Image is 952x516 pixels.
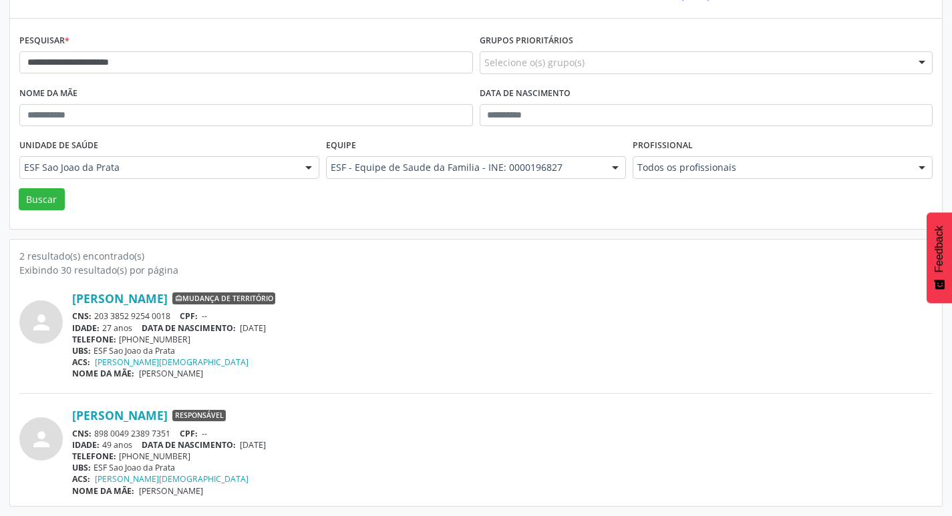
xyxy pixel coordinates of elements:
i: person [29,310,53,334]
a: [PERSON_NAME] [72,408,168,423]
span: Feedback [933,226,945,272]
label: Grupos prioritários [480,31,573,51]
span: DATA DE NASCIMENTO: [142,439,236,451]
span: NOME DA MÃE: [72,485,134,497]
span: DATA DE NASCIMENTO: [142,322,236,334]
div: ESF Sao Joao da Prata [72,462,933,473]
span: CNS: [72,428,92,439]
span: Selecione o(s) grupo(s) [484,55,585,69]
label: Unidade de saúde [19,136,98,156]
a: [PERSON_NAME][DEMOGRAPHIC_DATA] [95,473,249,485]
label: Nome da mãe [19,83,77,104]
span: NOME DA MÃE: [72,368,134,379]
i: person [29,427,53,451]
span: Mudança de território [172,292,275,304]
span: [DATE] [240,322,266,334]
span: UBS: [72,462,91,473]
span: CPF: [180,428,198,439]
div: 27 anos [72,322,933,334]
span: -- [202,428,207,439]
label: Profissional [633,136,693,156]
span: TELEFONE: [72,334,116,345]
div: 49 anos [72,439,933,451]
div: [PHONE_NUMBER] [72,334,933,345]
div: 203 3852 9254 0018 [72,310,933,322]
span: -- [202,310,207,322]
label: Equipe [326,136,356,156]
div: ESF Sao Joao da Prata [72,345,933,356]
span: ACS: [72,356,90,368]
span: ESF Sao Joao da Prata [24,161,292,174]
span: TELEFONE: [72,451,116,462]
span: [PERSON_NAME] [139,368,203,379]
div: [PHONE_NUMBER] [72,451,933,462]
span: IDADE: [72,439,100,451]
label: Pesquisar [19,31,69,51]
span: UBS: [72,345,91,356]
span: [DATE] [240,439,266,451]
span: Todos os profissionais [637,161,905,174]
span: Responsável [172,410,226,422]
button: Buscar [19,188,65,211]
button: Feedback - Mostrar pesquisa [927,212,952,303]
span: [PERSON_NAME] [139,485,203,497]
a: [PERSON_NAME] [72,291,168,306]
label: Data de nascimento [480,83,571,104]
span: CNS: [72,310,92,322]
span: IDADE: [72,322,100,334]
span: CPF: [180,310,198,322]
div: 2 resultado(s) encontrado(s) [19,249,933,263]
span: ACS: [72,473,90,485]
a: [PERSON_NAME][DEMOGRAPHIC_DATA] [95,356,249,368]
div: Exibindo 30 resultado(s) por página [19,263,933,277]
div: 898 0049 2389 7351 [72,428,933,439]
span: ESF - Equipe de Saude da Familia - INE: 0000196827 [331,161,599,174]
